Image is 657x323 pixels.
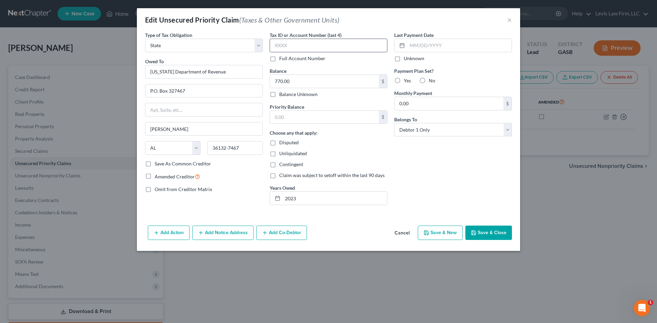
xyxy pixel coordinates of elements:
button: Save & New [418,226,463,240]
button: Add Co-Debtor [256,226,307,240]
span: Claim was subject to setoff within the last 90 days [279,172,385,178]
label: Balance Unknown [279,91,318,98]
span: Disputed [279,139,299,145]
label: Save As Common Creditor [155,160,211,167]
label: Balance [270,67,286,75]
span: Contingent [279,161,303,167]
input: MM/DD/YYYY [407,39,512,52]
span: 1 [648,300,653,305]
button: Save & Close [465,226,512,240]
input: Enter address... [145,84,262,97]
label: Unknown [404,55,424,62]
button: × [507,16,512,24]
span: (Taxes & Other Government Units) [239,16,340,24]
input: Enter zip... [207,141,263,155]
input: Enter city... [145,122,262,135]
input: Apt, Suite, etc... [145,103,262,116]
input: Search creditor by name... [145,65,263,79]
div: $ [379,111,387,124]
button: Add Notice Address [192,226,254,240]
label: Choose any that apply: [270,129,318,136]
span: Type of Tax Obligation [145,32,192,38]
iframe: Intercom live chat [634,300,650,316]
button: Add Action [148,226,190,240]
label: Payment Plan Set? [394,67,512,75]
label: Priority Balance [270,103,304,110]
span: No [429,78,435,83]
div: $ [379,75,387,88]
input: XXXX [270,39,387,52]
label: Monthly Payment [394,90,432,97]
span: Omit from Creditor Matrix [155,186,212,192]
button: Cancel [389,226,415,240]
input: 0.00 [270,75,379,88]
div: $ [503,97,512,110]
span: Belongs To [394,117,417,122]
label: Tax ID or Account Number (last 4) [270,31,342,39]
div: Edit Unsecured Priority Claim [145,15,339,25]
label: Full Account Number [279,55,325,62]
span: Amended Creditor [155,174,195,179]
input: -- [283,192,387,205]
input: 0.00 [270,111,379,124]
span: Owed To [145,58,164,64]
label: Last Payment Date [394,31,434,39]
span: Unliquidated [279,150,307,156]
span: Yes [404,78,411,83]
input: 0.00 [395,97,503,110]
label: Years Owed [270,184,295,191]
